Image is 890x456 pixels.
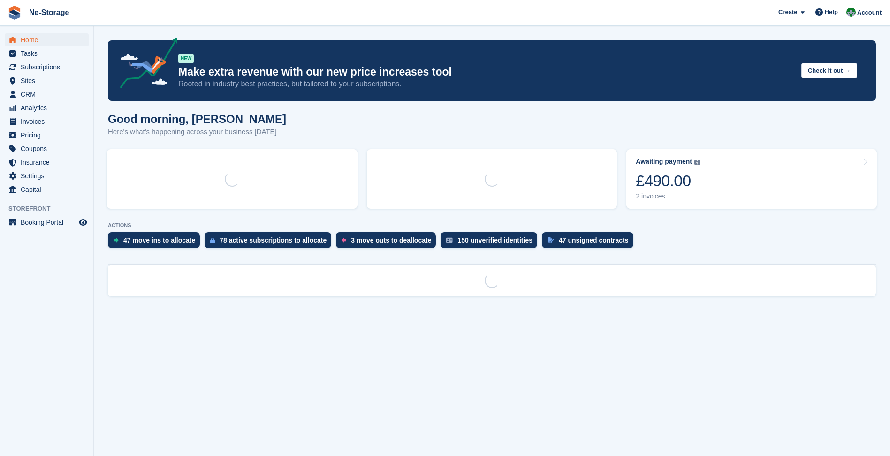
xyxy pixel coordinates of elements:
[548,237,554,243] img: contract_signature_icon-13c848040528278c33f63329250d36e43548de30e8caae1d1a13099fd9432cc5.svg
[457,236,532,244] div: 150 unverified identities
[114,237,119,243] img: move_ins_to_allocate_icon-fdf77a2bb77ea45bf5b3d319d69a93e2d87916cf1d5bf7949dd705db3b84f3ca.svg
[5,61,89,74] a: menu
[123,236,195,244] div: 47 move ins to allocate
[21,88,77,101] span: CRM
[446,237,453,243] img: verify_identity-adf6edd0f0f0b5bbfe63781bf79b02c33cf7c696d77639b501bdc392416b5a36.svg
[8,6,22,20] img: stora-icon-8386f47178a22dfd0bd8f6a31ec36ba5ce8667c1dd55bd0f319d3a0aa187defe.svg
[210,237,215,243] img: active_subscription_to_allocate_icon-d502201f5373d7db506a760aba3b589e785aa758c864c3986d89f69b8ff3...
[21,169,77,182] span: Settings
[801,63,857,78] button: Check it out →
[178,65,794,79] p: Make extra revenue with our new price increases tool
[21,129,77,142] span: Pricing
[21,142,77,155] span: Coupons
[5,183,89,196] a: menu
[5,156,89,169] a: menu
[5,47,89,60] a: menu
[626,149,877,209] a: Awaiting payment £490.00 2 invoices
[5,169,89,182] a: menu
[108,232,205,253] a: 47 move ins to allocate
[351,236,431,244] div: 3 move outs to deallocate
[694,160,700,165] img: icon-info-grey-7440780725fd019a000dd9b08b2336e03edf1995a4989e88bcd33f0948082b44.svg
[636,158,692,166] div: Awaiting payment
[5,115,89,128] a: menu
[636,192,700,200] div: 2 invoices
[542,232,638,253] a: 47 unsigned contracts
[336,232,441,253] a: 3 move outs to deallocate
[21,61,77,74] span: Subscriptions
[21,47,77,60] span: Tasks
[5,88,89,101] a: menu
[21,216,77,229] span: Booking Portal
[21,33,77,46] span: Home
[21,183,77,196] span: Capital
[178,54,194,63] div: NEW
[21,115,77,128] span: Invoices
[636,171,700,190] div: £490.00
[77,217,89,228] a: Preview store
[5,129,89,142] a: menu
[21,74,77,87] span: Sites
[857,8,882,17] span: Account
[778,8,797,17] span: Create
[21,101,77,114] span: Analytics
[21,156,77,169] span: Insurance
[205,232,336,253] a: 78 active subscriptions to allocate
[178,79,794,89] p: Rooted in industry best practices, but tailored to your subscriptions.
[5,101,89,114] a: menu
[342,237,346,243] img: move_outs_to_deallocate_icon-f764333ba52eb49d3ac5e1228854f67142a1ed5810a6f6cc68b1a99e826820c5.svg
[108,222,876,228] p: ACTIONS
[5,142,89,155] a: menu
[5,33,89,46] a: menu
[559,236,629,244] div: 47 unsigned contracts
[108,127,286,137] p: Here's what's happening across your business [DATE]
[5,216,89,229] a: menu
[5,74,89,87] a: menu
[846,8,856,17] img: Charlotte Nesbitt
[220,236,327,244] div: 78 active subscriptions to allocate
[112,38,178,91] img: price-adjustments-announcement-icon-8257ccfd72463d97f412b2fc003d46551f7dbcb40ab6d574587a9cd5c0d94...
[25,5,73,20] a: Ne-Storage
[108,113,286,125] h1: Good morning, [PERSON_NAME]
[8,204,93,213] span: Storefront
[825,8,838,17] span: Help
[441,232,542,253] a: 150 unverified identities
